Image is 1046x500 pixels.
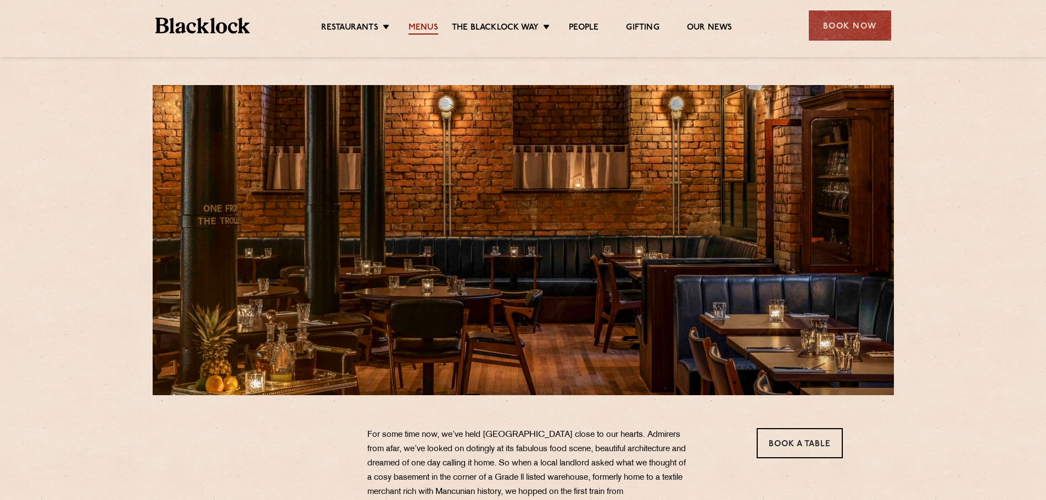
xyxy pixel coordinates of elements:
img: BL_Textured_Logo-footer-cropped.svg [155,18,250,33]
a: People [569,23,598,35]
a: Book a Table [757,428,843,458]
a: The Blacklock Way [452,23,539,35]
div: Book Now [809,10,891,41]
a: Our News [687,23,732,35]
a: Menus [409,23,438,35]
a: Restaurants [321,23,378,35]
a: Gifting [626,23,659,35]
